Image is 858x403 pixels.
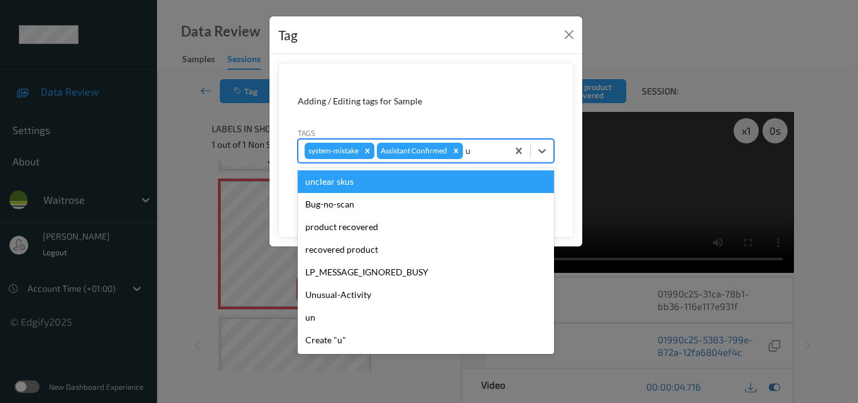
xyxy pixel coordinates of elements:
[278,25,298,45] div: Tag
[298,127,315,138] label: Tags
[449,143,463,159] div: Remove Assistant Confirmed
[298,193,554,216] div: Bug-no-scan
[361,143,374,159] div: Remove system-mistake
[298,238,554,261] div: recovered product
[298,284,554,306] div: Unusual-Activity
[298,170,554,193] div: unclear skus
[298,95,554,108] div: Adding / Editing tags for Sample
[377,143,449,159] div: Assistant Confirmed
[305,143,361,159] div: system-mistake
[560,26,578,43] button: Close
[298,306,554,329] div: un
[298,329,554,351] div: Create "u"
[298,261,554,284] div: LP_MESSAGE_IGNORED_BUSY
[298,216,554,238] div: product recovered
